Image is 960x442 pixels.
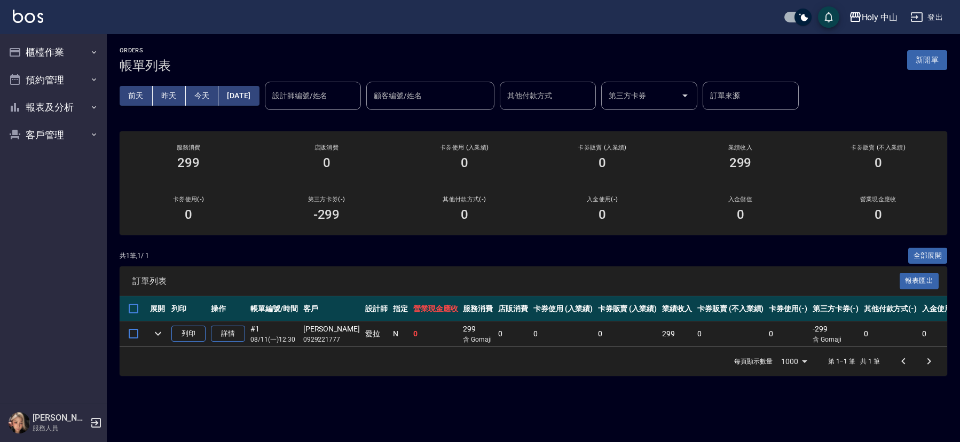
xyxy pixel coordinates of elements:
th: 卡券販賣 (不入業績) [695,296,766,321]
td: N [390,321,411,346]
a: 報表匯出 [900,275,939,286]
p: 每頁顯示數量 [734,357,773,366]
button: Holy 中山 [845,6,902,28]
button: 報表匯出 [900,273,939,289]
button: 客戶管理 [4,121,103,149]
th: 業績收入 [659,296,695,321]
button: 今天 [186,86,219,106]
p: 服務人員 [33,423,87,433]
span: 訂單列表 [132,276,900,287]
th: 其他付款方式(-) [861,296,920,321]
h3: 299 [729,155,752,170]
div: [PERSON_NAME] [303,323,360,335]
td: 299 [460,321,495,346]
p: 08/11 (一) 12:30 [250,335,298,344]
td: 299 [659,321,695,346]
h2: 第三方卡券(-) [270,196,382,203]
th: 客戶 [301,296,363,321]
p: 含 Gomaji [463,335,493,344]
button: save [818,6,839,28]
h2: 業績收入 [684,144,796,151]
th: 設計師 [363,296,390,321]
td: #1 [248,321,301,346]
h2: 營業現金應收 [822,196,934,203]
img: Logo [13,10,43,23]
button: expand row [150,326,166,342]
div: Holy 中山 [862,11,898,24]
th: 操作 [208,296,248,321]
h3: 0 [875,207,882,222]
h2: 入金儲值 [684,196,796,203]
h3: 0 [599,155,606,170]
td: 0 [695,321,766,346]
button: 櫃檯作業 [4,38,103,66]
h2: 其他付款方式(-) [408,196,521,203]
h2: 卡券販賣 (不入業績) [822,144,934,151]
p: 第 1–1 筆 共 1 筆 [828,357,880,366]
h2: ORDERS [120,47,171,54]
h3: -299 [313,207,340,222]
img: Person [9,412,30,433]
button: 報表及分析 [4,93,103,121]
a: 詳情 [211,326,245,342]
td: 0 [595,321,660,346]
h3: 服務消費 [132,144,245,151]
th: 展開 [147,296,169,321]
th: 指定 [390,296,411,321]
h3: 0 [599,207,606,222]
h3: 0 [461,155,468,170]
th: 列印 [169,296,208,321]
h3: 0 [185,207,192,222]
button: 全部展開 [908,248,948,264]
td: 愛拉 [363,321,390,346]
td: 0 [495,321,531,346]
p: 含 Gomaji [813,335,859,344]
th: 卡券販賣 (入業績) [595,296,660,321]
th: 帳單編號/時間 [248,296,301,321]
button: 登出 [906,7,947,27]
th: 營業現金應收 [411,296,461,321]
h3: 帳單列表 [120,58,171,73]
h3: 0 [323,155,331,170]
th: 卡券使用(-) [766,296,810,321]
p: 0929221777 [303,335,360,344]
h5: [PERSON_NAME] [33,413,87,423]
th: 店販消費 [495,296,531,321]
th: 第三方卡券(-) [810,296,861,321]
h2: 店販消費 [270,144,382,151]
a: 新開單 [907,54,947,65]
button: 列印 [171,326,206,342]
h2: 卡券使用 (入業績) [408,144,521,151]
h3: 0 [461,207,468,222]
p: 共 1 筆, 1 / 1 [120,251,149,261]
button: 昨天 [153,86,186,106]
h2: 卡券販賣 (入業績) [546,144,658,151]
h3: 299 [177,155,200,170]
div: 1000 [777,347,811,376]
button: [DATE] [218,86,259,106]
button: Open [676,87,694,104]
td: 0 [531,321,595,346]
td: -299 [810,321,861,346]
button: 預約管理 [4,66,103,94]
button: 新開單 [907,50,947,70]
button: 前天 [120,86,153,106]
h2: 入金使用(-) [546,196,658,203]
td: 0 [766,321,810,346]
td: 0 [411,321,461,346]
h2: 卡券使用(-) [132,196,245,203]
th: 卡券使用 (入業績) [531,296,595,321]
h3: 0 [875,155,882,170]
th: 服務消費 [460,296,495,321]
td: 0 [861,321,920,346]
h3: 0 [737,207,744,222]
